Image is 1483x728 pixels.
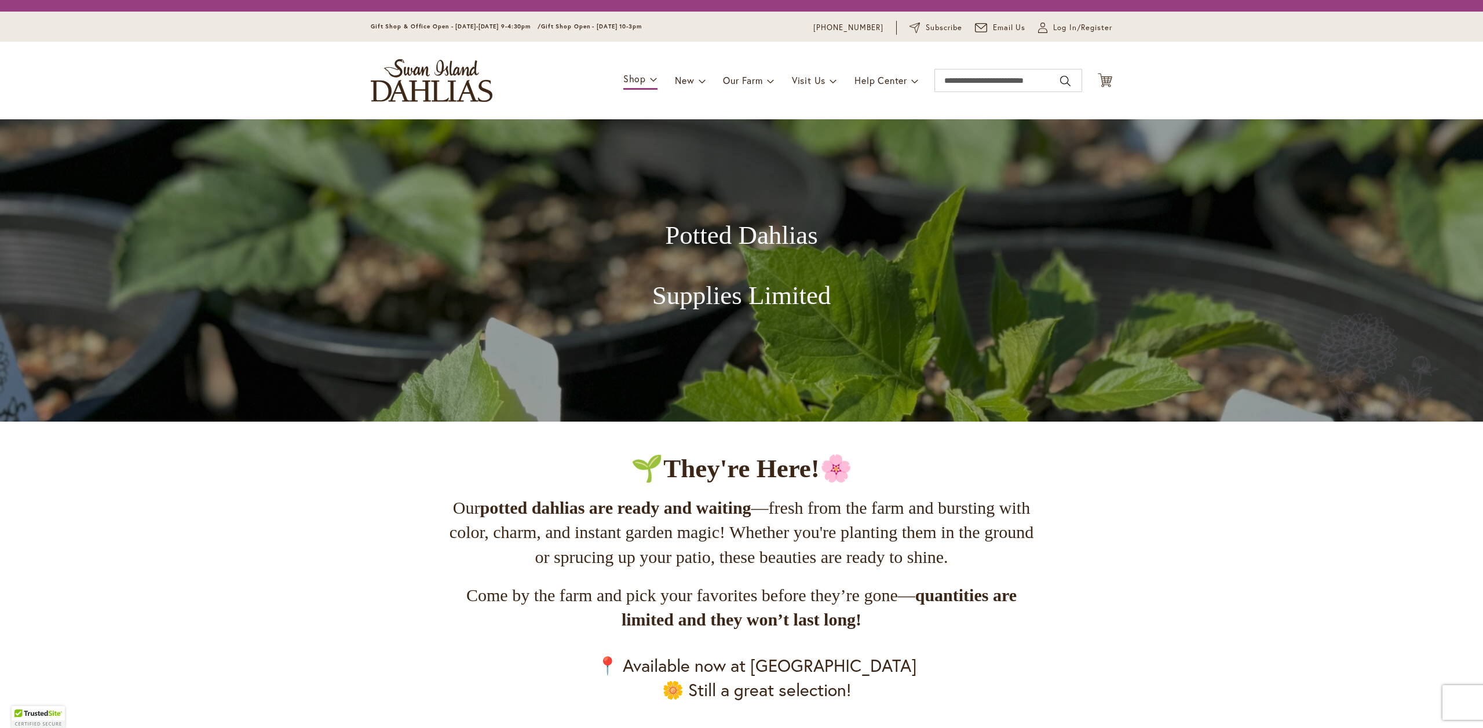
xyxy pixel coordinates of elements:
a: Log In/Register [1038,22,1112,34]
a: [PHONE_NUMBER] [813,22,883,34]
span: Subscribe [926,22,962,34]
strong: 🌱 [631,454,663,483]
strong: They're Here! [663,454,820,483]
a: Email Us [975,22,1026,34]
p: Come by the farm and pick your favorites before they’re gone— [445,583,1038,632]
button: Search [1060,72,1071,90]
p: 🌸 [445,451,1038,487]
p: Our —fresh from the farm and bursting with color, charm, and instant garden magic! Whether you're... [445,496,1038,569]
span: Gift Shop & Office Open - [DATE]-[DATE] 9-4:30pm / [371,23,541,30]
span: Help Center [854,74,907,86]
a: Subscribe [909,22,962,34]
h1: Potted Dahlias Supplies Limited [588,221,895,311]
span: Our Farm [723,74,762,86]
span: New [675,74,694,86]
span: Log In/Register [1053,22,1112,34]
a: store logo [371,59,492,102]
span: Gift Shop Open - [DATE] 10-3pm [541,23,642,30]
strong: potted dahlias are ready and waiting [480,498,751,517]
span: Shop [623,72,646,85]
span: Email Us [993,22,1026,34]
span: Visit Us [792,74,825,86]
